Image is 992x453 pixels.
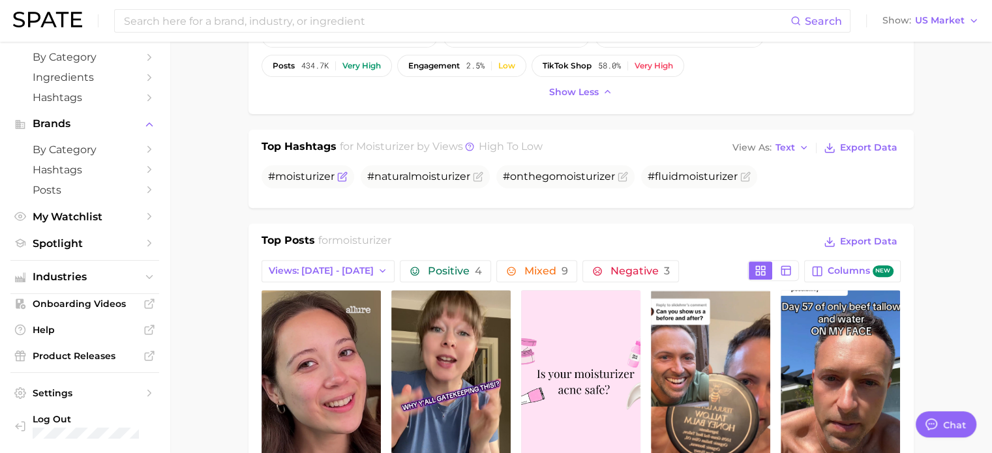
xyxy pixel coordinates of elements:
[10,139,159,160] a: by Category
[648,170,738,183] span: #fluid
[561,265,567,277] span: 9
[33,237,137,250] span: Spotlight
[598,61,621,70] span: 58.0%
[532,55,684,77] button: TikTok shop58.0%Very high
[356,140,414,153] span: moisturizer
[663,265,669,277] span: 3
[367,170,470,183] span: #natural
[549,87,599,98] span: Show less
[318,233,391,252] h2: for
[775,144,795,151] span: Text
[805,15,842,27] span: Search
[337,171,348,182] button: Flag as miscategorized or irrelevant
[840,142,897,153] span: Export Data
[342,61,381,70] div: Very high
[543,61,592,70] span: TikTok shop
[340,139,543,157] h2: for by Views
[524,266,567,276] span: Mixed
[729,139,813,156] button: View AsText
[33,298,137,310] span: Onboarding Videos
[33,164,137,176] span: Hashtags
[33,91,137,104] span: Hashtags
[10,320,159,340] a: Help
[123,10,790,32] input: Search here for a brand, industry, or ingredient
[33,413,149,425] span: Log Out
[411,170,470,183] span: moisturizer
[33,51,137,63] span: by Category
[915,17,965,24] span: US Market
[10,67,159,87] a: Ingredients
[33,118,137,130] span: Brands
[427,266,481,276] span: Positive
[408,61,460,70] span: engagement
[804,260,900,282] button: Columnsnew
[479,140,543,153] span: high to low
[820,139,900,157] button: Export Data
[33,350,137,362] span: Product Releases
[10,294,159,314] a: Onboarding Videos
[273,61,295,70] span: posts
[466,61,485,70] span: 2.5%
[33,143,137,156] span: by Category
[262,55,392,77] button: posts434.7kVery high
[827,265,893,278] span: Columns
[33,387,137,399] span: Settings
[397,55,526,77] button: engagement2.5%Low
[269,265,374,276] span: Views: [DATE] - [DATE]
[618,171,628,182] button: Flag as miscategorized or irrelevant
[33,324,137,336] span: Help
[33,71,137,83] span: Ingredients
[740,171,751,182] button: Flag as miscategorized or irrelevant
[10,47,159,67] a: by Category
[840,236,897,247] span: Export Data
[732,144,772,151] span: View As
[10,160,159,180] a: Hashtags
[10,346,159,366] a: Product Releases
[33,271,137,283] span: Industries
[610,266,669,276] span: Negative
[262,260,395,282] button: Views: [DATE] - [DATE]
[33,211,137,223] span: My Watchlist
[879,12,982,29] button: ShowUS Market
[473,171,483,182] button: Flag as miscategorized or irrelevant
[678,170,738,183] span: moisturizer
[10,383,159,403] a: Settings
[635,61,673,70] div: Very high
[820,233,900,251] button: Export Data
[10,409,159,443] a: Log out. Currently logged in with e-mail jkno@cosmax.com.
[498,61,515,70] div: Low
[10,207,159,227] a: My Watchlist
[275,170,335,183] span: moisturizer
[556,170,615,183] span: moisturizer
[332,234,391,246] span: moisturizer
[262,139,337,157] h1: Top Hashtags
[268,170,335,183] span: #
[10,267,159,287] button: Industries
[546,83,616,101] button: Show less
[33,184,137,196] span: Posts
[873,265,894,278] span: new
[10,180,159,200] a: Posts
[474,265,481,277] span: 4
[13,12,82,27] img: SPATE
[10,233,159,254] a: Spotlight
[262,233,315,252] h1: Top Posts
[882,17,911,24] span: Show
[503,170,615,183] span: #onthego
[10,87,159,108] a: Hashtags
[301,61,329,70] span: 434.7k
[10,114,159,134] button: Brands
